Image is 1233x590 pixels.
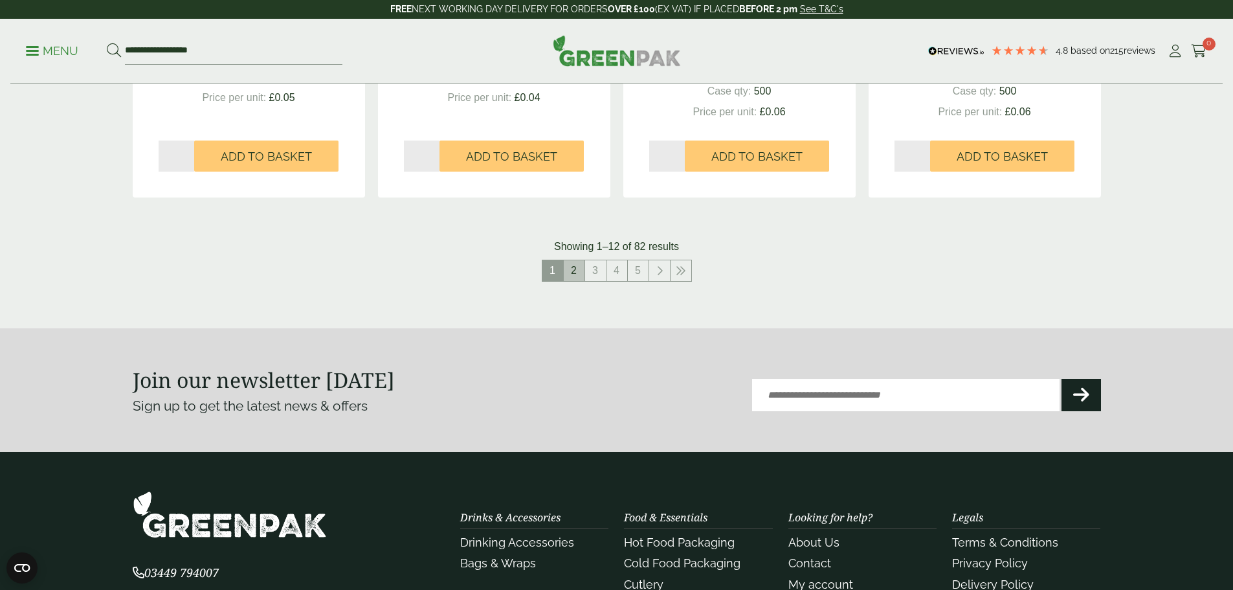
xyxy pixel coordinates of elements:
span: Price per unit: [938,106,1002,117]
span: Case qty: [953,85,997,96]
i: My Account [1167,45,1183,58]
span: £0.05 [269,92,295,103]
span: reviews [1124,45,1155,56]
a: Privacy Policy [952,556,1028,570]
a: Drinking Accessories [460,536,574,549]
a: 0 [1191,41,1207,61]
span: 500 [754,85,772,96]
p: Showing 1–12 of 82 results [554,239,679,255]
span: Price per unit: [202,92,266,103]
button: Add to Basket [930,141,1074,172]
a: Bags & Wraps [460,556,536,570]
a: See T&C's [800,4,843,14]
a: Hot Food Packaging [624,536,735,549]
button: Add to Basket [685,141,829,172]
button: Add to Basket [194,141,339,172]
a: About Us [788,536,839,549]
button: Add to Basket [439,141,584,172]
strong: BEFORE 2 pm [739,4,797,14]
span: 0 [1203,38,1216,51]
div: 4.79 Stars [991,45,1049,56]
span: 4.8 [1056,45,1071,56]
a: Cold Food Packaging [624,556,740,570]
span: Add to Basket [711,150,803,164]
span: £0.06 [1005,106,1031,117]
a: Terms & Conditions [952,536,1058,549]
i: Cart [1191,45,1207,58]
strong: OVER £100 [608,4,655,14]
span: 03449 794007 [133,565,219,580]
img: REVIEWS.io [928,47,984,56]
span: Price per unit: [693,106,757,117]
span: 1 [542,260,563,281]
img: GreenPak Supplies [133,491,327,538]
span: 500 [999,85,1017,96]
span: Based on [1071,45,1110,56]
a: 5 [628,260,649,281]
img: GreenPak Supplies [553,35,681,66]
span: £0.06 [760,106,786,117]
span: Case qty: [707,85,751,96]
strong: FREE [390,4,412,14]
strong: Join our newsletter [DATE] [133,366,395,394]
span: £0.04 [515,92,540,103]
a: Contact [788,556,831,570]
span: Add to Basket [466,150,557,164]
button: Open CMP widget [6,552,38,584]
p: Sign up to get the latest news & offers [133,396,568,416]
a: 3 [585,260,606,281]
a: 4 [606,260,627,281]
span: Price per unit: [447,92,511,103]
span: Add to Basket [957,150,1048,164]
a: 03449 794007 [133,567,219,580]
p: Menu [26,43,78,59]
a: 2 [564,260,584,281]
span: Add to Basket [221,150,312,164]
span: 215 [1110,45,1124,56]
a: Menu [26,43,78,56]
